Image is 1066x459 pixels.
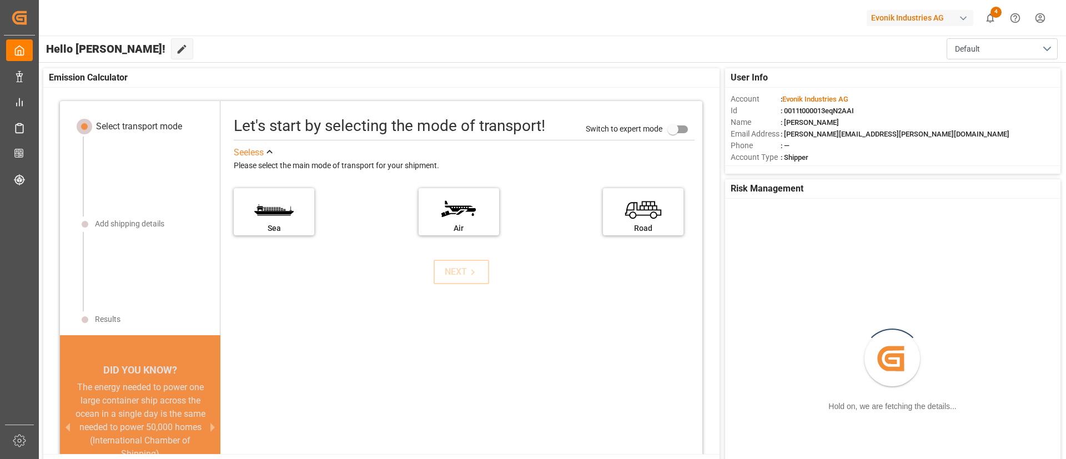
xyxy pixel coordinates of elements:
[781,118,839,127] span: : [PERSON_NAME]
[434,260,489,284] button: NEXT
[731,140,781,152] span: Phone
[49,71,128,84] span: Emission Calculator
[234,159,695,173] div: Please select the main mode of transport for your shipment.
[609,223,678,234] div: Road
[781,130,1009,138] span: : [PERSON_NAME][EMAIL_ADDRESS][PERSON_NAME][DOMAIN_NAME]
[424,223,494,234] div: Air
[731,71,768,84] span: User Info
[955,43,980,55] span: Default
[978,6,1003,31] button: show 4 new notifications
[828,401,956,412] div: Hold on, we are fetching the details...
[586,124,662,133] span: Switch to expert mode
[731,182,803,195] span: Risk Management
[867,10,973,26] div: Evonik Industries AG
[781,95,848,103] span: :
[947,38,1058,59] button: open menu
[239,223,309,234] div: Sea
[46,38,165,59] span: Hello [PERSON_NAME]!
[95,218,164,230] div: Add shipping details
[95,314,120,325] div: Results
[1003,6,1028,31] button: Help Center
[731,93,781,105] span: Account
[781,153,808,162] span: : Shipper
[731,128,781,140] span: Email Address
[782,95,848,103] span: Evonik Industries AG
[234,114,545,138] div: Let's start by selecting the mode of transport!
[60,359,220,381] div: DID YOU KNOW?
[781,107,854,115] span: : 0011t000013eqN2AAI
[96,120,182,133] div: Select transport mode
[445,265,479,279] div: NEXT
[781,142,790,150] span: : —
[731,152,781,163] span: Account Type
[867,7,978,28] button: Evonik Industries AG
[731,117,781,128] span: Name
[990,7,1002,18] span: 4
[234,146,264,159] div: See less
[731,105,781,117] span: Id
